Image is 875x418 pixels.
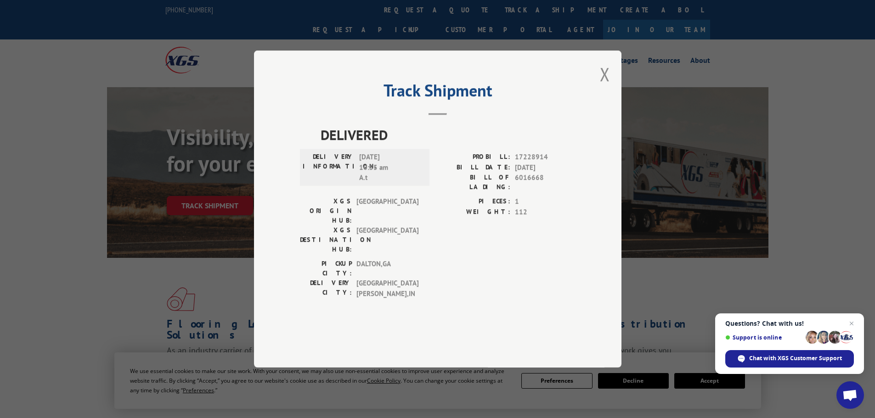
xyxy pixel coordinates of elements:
[725,334,802,341] span: Support is online
[515,173,576,192] span: 6016668
[356,278,418,299] span: [GEOGRAPHIC_DATA][PERSON_NAME] , IN
[438,196,510,207] label: PIECES:
[515,152,576,162] span: 17228914
[300,84,576,101] h2: Track Shipment
[749,354,842,362] span: Chat with XGS Customer Support
[303,152,355,183] label: DELIVERY INFORMATION:
[356,196,418,225] span: [GEOGRAPHIC_DATA]
[515,196,576,207] span: 1
[300,259,352,278] label: PICKUP CITY:
[600,62,610,86] button: Close modal
[300,278,352,299] label: DELIVERY CITY:
[438,152,510,162] label: PROBILL:
[725,350,854,368] div: Chat with XGS Customer Support
[836,381,864,409] div: Open chat
[438,162,510,173] label: BILL DATE:
[438,173,510,192] label: BILL OF LADING:
[515,207,576,217] span: 112
[356,225,418,254] span: [GEOGRAPHIC_DATA]
[300,225,352,254] label: XGS DESTINATION HUB:
[321,124,576,145] span: DELIVERED
[356,259,418,278] span: DALTON , GA
[846,318,857,329] span: Close chat
[515,162,576,173] span: [DATE]
[438,207,510,217] label: WEIGHT:
[725,320,854,327] span: Questions? Chat with us!
[359,152,421,183] span: [DATE] 10:55 am A.t
[300,196,352,225] label: XGS ORIGIN HUB:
